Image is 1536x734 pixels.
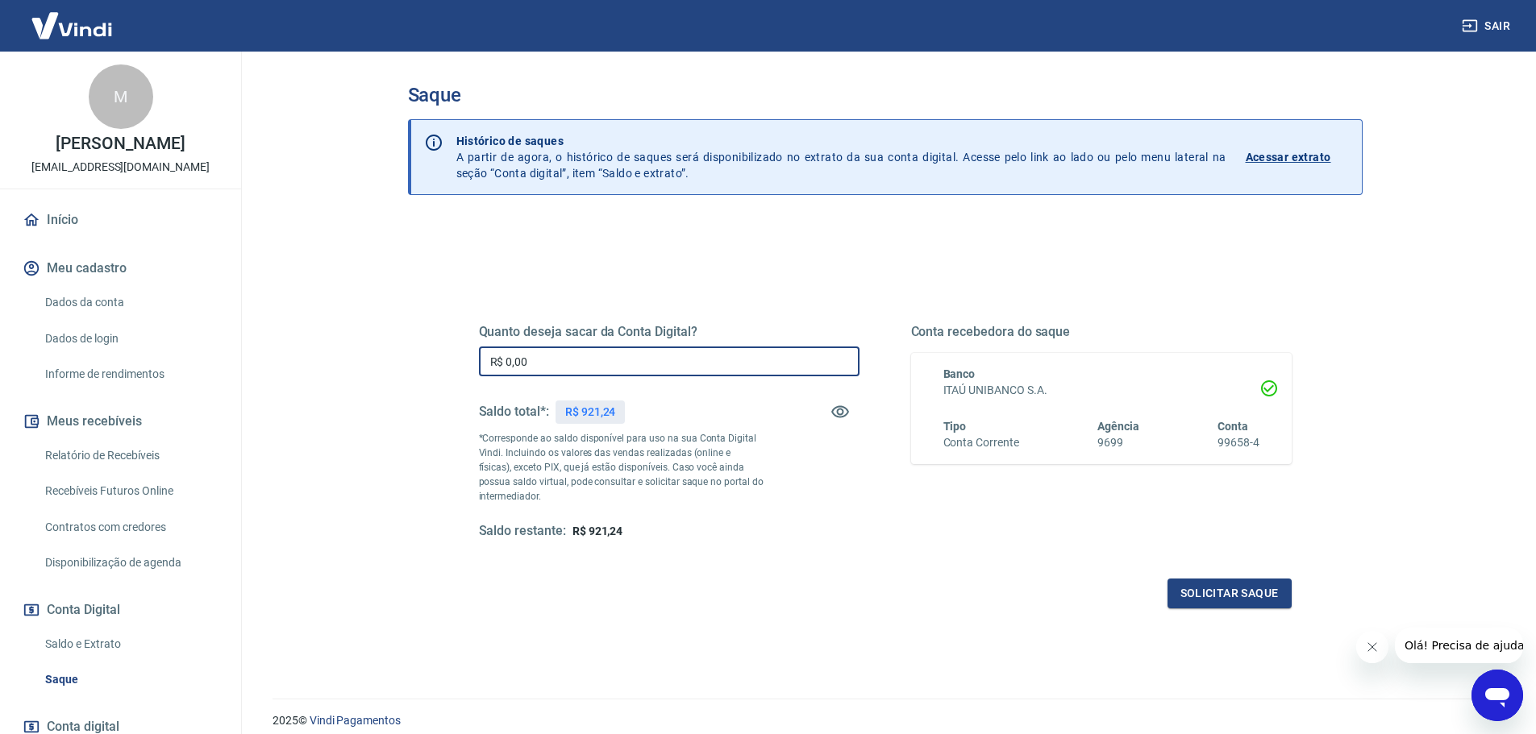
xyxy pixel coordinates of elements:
a: Saldo e Extrato [39,628,222,661]
div: M [89,64,153,129]
h6: ITAÚ UNIBANCO S.A. [943,382,1259,399]
iframe: Fechar mensagem [1356,631,1388,663]
span: Agência [1097,420,1139,433]
h6: 99658-4 [1218,434,1259,451]
h5: Saldo total*: [479,404,549,420]
button: Conta Digital [19,592,222,628]
a: Saque [39,663,222,696]
span: Olá! Precisa de ajuda? [10,11,135,24]
p: R$ 921,24 [565,404,616,421]
p: Histórico de saques [456,133,1226,149]
a: Acessar extrato [1246,133,1349,181]
a: Recebíveis Futuros Online [39,475,222,508]
a: Relatório de Recebíveis [39,439,222,472]
p: [EMAIL_ADDRESS][DOMAIN_NAME] [31,159,210,176]
button: Meu cadastro [19,251,222,286]
a: Vindi Pagamentos [310,714,401,727]
p: Acessar extrato [1246,149,1331,165]
a: Dados da conta [39,286,222,319]
h5: Conta recebedora do saque [911,324,1292,340]
button: Sair [1459,11,1517,41]
a: Disponibilização de agenda [39,546,222,579]
p: *Corresponde ao saldo disponível para uso na sua Conta Digital Vindi. Incluindo os valores das ve... [479,431,764,504]
span: Tipo [943,420,967,433]
a: Dados de login [39,322,222,355]
h6: 9699 [1097,434,1139,451]
p: A partir de agora, o histórico de saques será disponibilizado no extrato da sua conta digital. Ac... [456,133,1226,181]
button: Solicitar saque [1168,578,1292,608]
h5: Quanto deseja sacar da Conta Digital? [479,324,860,340]
a: Contratos com credores [39,511,222,544]
p: [PERSON_NAME] [56,135,185,152]
h3: Saque [408,84,1363,106]
a: Início [19,202,222,238]
a: Informe de rendimentos [39,358,222,391]
h6: Conta Corrente [943,434,1019,451]
h5: Saldo restante: [479,523,566,540]
button: Meus recebíveis [19,404,222,439]
iframe: Botão para abrir a janela de mensagens [1471,670,1523,721]
p: 2025 © [273,712,1497,729]
span: Banco [943,367,976,380]
iframe: Mensagem da empresa [1395,628,1523,663]
span: R$ 921,24 [572,525,623,537]
span: Conta [1218,420,1248,433]
img: Vindi [19,1,124,50]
